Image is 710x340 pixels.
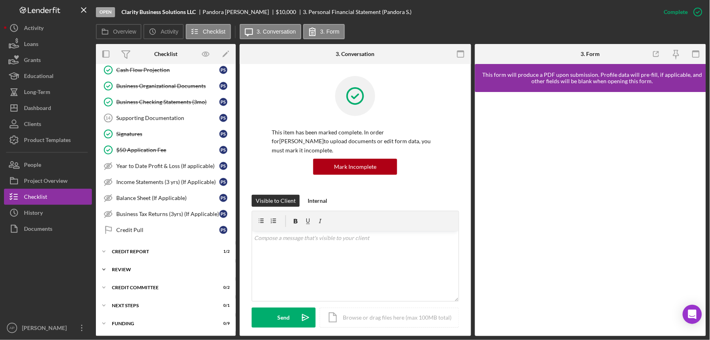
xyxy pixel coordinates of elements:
div: Checklist [154,51,177,57]
div: Credit Committee [112,285,210,290]
button: Internal [304,195,331,207]
a: Income Statements (3 yrs) (If Applicable)PS [100,174,232,190]
div: P S [219,114,227,122]
p: This item has been marked complete. In order for [PERSON_NAME] to upload documents or edit form d... [272,128,439,155]
label: 3. Conversation [257,28,296,35]
label: Overview [113,28,136,35]
div: P S [219,178,227,186]
button: Complete [656,4,706,20]
div: Income Statements (3 yrs) (If Applicable) [116,179,219,185]
div: Cash Flow Projection [116,67,219,73]
div: 3. Conversation [336,51,375,57]
div: Mark Incomplete [334,159,376,175]
a: Balance Sheet (If Applicable)PS [100,190,232,206]
span: $10,000 [276,8,296,15]
a: Cash Flow ProjectionPS [100,62,232,78]
button: 3. Form [303,24,345,39]
div: Visible to Client [256,195,296,207]
button: AP[PERSON_NAME] [4,320,92,336]
div: 0 / 1 [215,303,230,308]
div: Credit Pull [116,227,219,233]
button: Checklist [186,24,231,39]
button: Documents [4,221,92,237]
div: Send [278,308,290,328]
button: Send [252,308,316,328]
label: Checklist [203,28,226,35]
div: [PERSON_NAME] [20,320,72,338]
div: Credit report [112,249,210,254]
button: Visible to Client [252,195,300,207]
div: 1 / 2 [215,249,230,254]
b: Clarity Business Solutions LLC [121,9,196,15]
a: Business Checking Statements (3mo)PS [100,94,232,110]
div: P S [219,162,227,170]
a: Year to Date Profit & Loss (If applicable)PS [100,158,232,174]
div: P S [219,82,227,90]
div: P S [219,210,227,218]
div: 0 / 2 [215,285,230,290]
label: 3. Form [320,28,340,35]
div: Open Intercom Messenger [683,305,702,324]
div: Open [96,7,115,17]
div: 0 / 9 [215,321,230,326]
div: P S [219,130,227,138]
div: Business Tax Returns (3yrs) (If Applicable) [116,211,219,217]
div: P S [219,146,227,154]
a: $50 Application FeePS [100,142,232,158]
div: Documents [24,221,52,239]
div: P S [219,66,227,74]
a: Business Organizational DocumentsPS [100,78,232,94]
div: Year to Date Profit & Loss (If applicable) [116,163,219,169]
div: Internal [308,195,327,207]
div: Signatures [116,131,219,137]
button: Activity [143,24,183,39]
label: Activity [161,28,178,35]
div: P S [219,194,227,202]
text: AP [10,326,15,330]
div: 3. Form [581,51,600,57]
div: Supporting Documentation [116,115,219,121]
div: Business Organizational Documents [116,83,219,89]
tspan: 14 [105,116,111,120]
a: Credit PullPS [100,222,232,238]
div: Review [112,267,226,272]
button: 3. Conversation [240,24,301,39]
button: Overview [96,24,141,39]
div: Pandora [PERSON_NAME] [203,9,276,15]
a: SignaturesPS [100,126,232,142]
div: Complete [664,4,688,20]
iframe: Lenderfit form [483,100,699,328]
a: Business Tax Returns (3yrs) (If Applicable)PS [100,206,232,222]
